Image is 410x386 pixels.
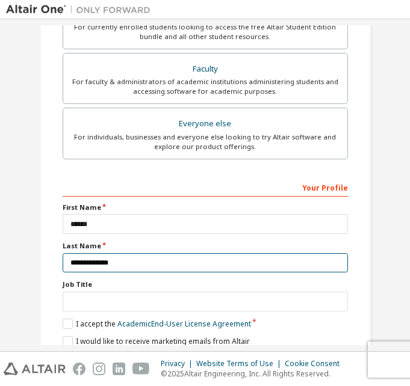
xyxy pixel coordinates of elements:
label: Last Name [63,241,348,251]
div: Website Terms of Use [196,359,285,369]
div: Everyone else [70,115,340,132]
img: facebook.svg [73,363,85,375]
img: instagram.svg [93,363,105,375]
label: I would like to receive marketing emails from Altair [63,336,250,346]
label: Job Title [63,280,348,289]
img: altair_logo.svg [4,363,66,375]
label: First Name [63,203,348,212]
img: youtube.svg [132,363,150,375]
img: Altair One [6,4,157,16]
div: Privacy [161,359,196,369]
div: For currently enrolled students looking to access the free Altair Student Edition bundle and all ... [70,22,340,41]
div: Cookie Consent [285,359,347,369]
div: For faculty & administrators of academic institutions administering students and accessing softwa... [70,77,340,96]
label: I accept the [63,319,251,329]
a: Academic End-User License Agreement [117,319,251,329]
div: Your Profile [63,177,348,197]
div: For individuals, businesses and everyone else looking to try Altair software and explore our prod... [70,132,340,152]
img: linkedin.svg [113,363,125,375]
div: Faculty [70,61,340,78]
p: © 2025 Altair Engineering, Inc. All Rights Reserved. [161,369,347,379]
